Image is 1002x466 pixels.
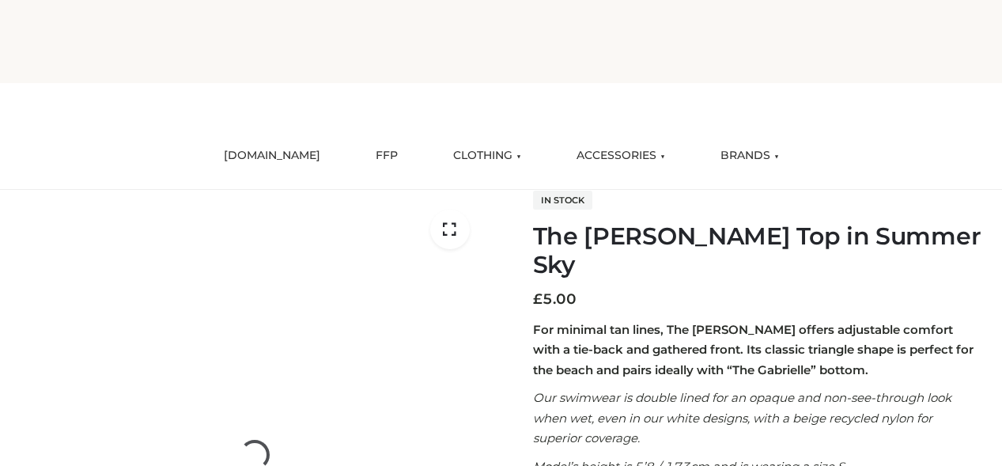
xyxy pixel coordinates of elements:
a: ACCESSORIES [565,138,677,173]
span: In stock [533,191,592,210]
span: £ [533,290,543,308]
a: FFP [364,138,410,173]
a: BRANDS [709,138,791,173]
strong: For minimal tan lines, The [PERSON_NAME] offers adjustable comfort with a tie-back and gathered f... [533,322,974,377]
bdi: 5.00 [533,290,577,308]
em: Our swimwear is double lined for an opaque and non-see-through look when wet, even in our white d... [533,390,951,445]
a: [DOMAIN_NAME] [212,138,332,173]
h1: The [PERSON_NAME] Top in Summer Sky [533,222,983,279]
a: CLOTHING [441,138,533,173]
